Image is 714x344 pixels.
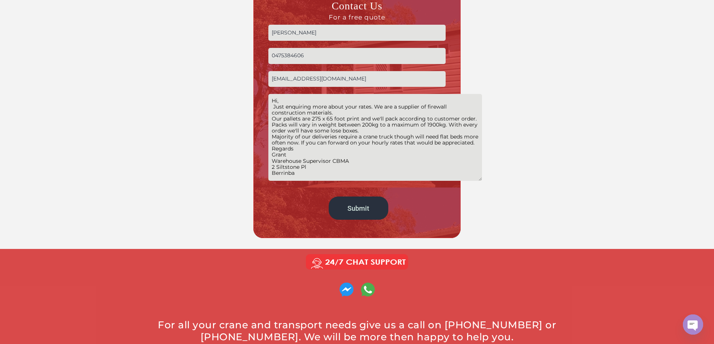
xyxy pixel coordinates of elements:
[361,283,375,296] img: Contact us on Whatsapp
[268,71,446,87] input: Email
[340,283,353,296] img: Contact us on Whatsapp
[301,253,413,271] img: Call us Anytime
[268,48,446,64] input: Phone no.
[147,319,567,343] div: For all your crane and transport needs give us a call on [PHONE_NUMBER] or [PHONE_NUMBER]. We wil...
[268,25,446,41] input: Name
[268,13,446,21] span: For a free quote
[329,197,388,219] input: Submit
